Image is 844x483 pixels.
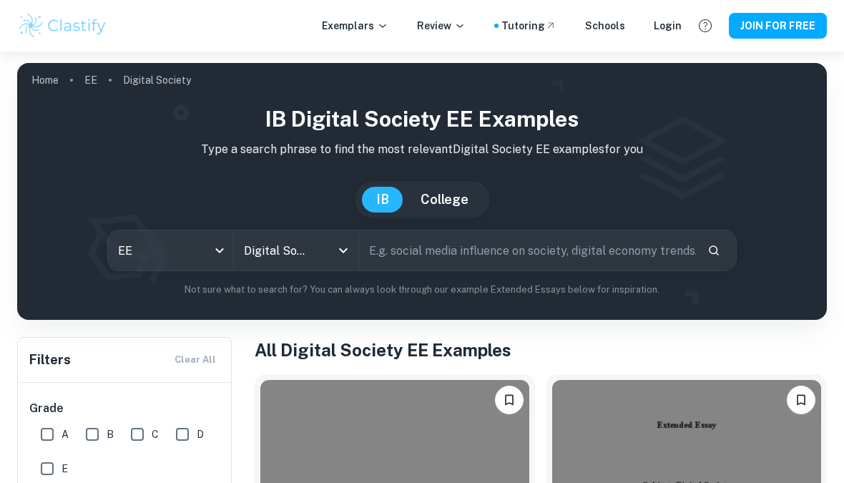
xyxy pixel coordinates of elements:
[693,14,717,38] button: Help and Feedback
[29,103,815,135] h1: IB Digital Society EE examples
[123,72,191,88] p: Digital Society
[333,240,353,260] button: Open
[787,386,815,414] button: Please log in to bookmark exemplars
[29,141,815,158] p: Type a search phrase to find the most relevant Digital Society EE examples for you
[84,70,97,90] a: EE
[197,426,204,442] span: D
[17,11,108,40] img: Clastify logo
[29,283,815,297] p: Not sure what to search for? You can always look through our example Extended Essays below for in...
[108,230,233,270] div: EE
[362,187,403,213] button: IB
[417,18,466,34] p: Review
[152,426,159,442] span: C
[495,386,524,414] button: Please log in to bookmark exemplars
[729,13,827,39] button: JOIN FOR FREE
[31,70,59,90] a: Home
[17,63,827,320] img: profile cover
[255,337,827,363] h1: All Digital Society EE Examples
[702,238,726,263] button: Search
[359,230,696,270] input: E.g. social media influence on society, digital economy trends, cybersecurity issues...
[322,18,388,34] p: Exemplars
[585,18,625,34] a: Schools
[654,18,682,34] a: Login
[62,461,68,477] span: E
[29,400,221,417] h6: Grade
[501,18,556,34] a: Tutoring
[107,426,114,442] span: B
[62,426,69,442] span: A
[29,350,71,370] h6: Filters
[406,187,483,213] button: College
